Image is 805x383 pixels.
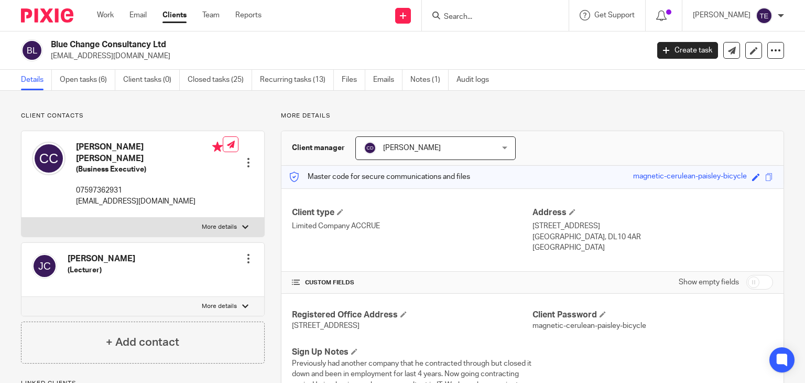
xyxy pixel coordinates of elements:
[21,8,73,23] img: Pixie
[32,142,66,175] img: svg%3E
[260,70,334,90] a: Recurring tasks (13)
[532,207,773,218] h4: Address
[532,242,773,253] p: [GEOGRAPHIC_DATA]
[51,39,524,50] h2: Blue Change Consultancy Ltd
[76,164,223,175] h5: (Business Executive)
[292,322,360,329] span: [STREET_ADDRESS]
[60,70,115,90] a: Open tasks (6)
[443,13,537,22] input: Search
[235,10,262,20] a: Reports
[292,207,532,218] h4: Client type
[289,172,470,182] p: Master code for secure communications and files
[292,279,532,287] h4: CUSTOM FIELDS
[532,232,773,242] p: [GEOGRAPHIC_DATA], DL10 4AR
[756,7,773,24] img: svg%3E
[76,142,223,164] h4: [PERSON_NAME] [PERSON_NAME]
[21,39,43,61] img: svg%3E
[21,112,265,120] p: Client contacts
[188,70,252,90] a: Closed tasks (25)
[32,253,57,279] img: svg%3E
[292,221,532,231] p: Limited Company ACCRUE
[633,171,747,183] div: magnetic-cerulean-paisley-bicycle
[292,143,345,153] h3: Client manager
[594,12,635,19] span: Get Support
[410,70,449,90] a: Notes (1)
[212,142,223,152] i: Primary
[162,10,187,20] a: Clients
[364,142,376,154] img: svg%3E
[202,223,237,231] p: More details
[693,10,750,20] p: [PERSON_NAME]
[679,277,739,288] label: Show empty fields
[532,322,646,329] span: magnetic-cerulean-paisley-bicycle
[292,347,532,358] h4: Sign Up Notes
[383,144,441,152] span: [PERSON_NAME]
[129,10,147,20] a: Email
[106,334,179,350] h4: + Add contact
[292,310,532,321] h4: Registered Office Address
[68,265,135,275] h5: (Lecturer)
[532,221,773,231] p: [STREET_ADDRESS]
[532,310,773,321] h4: Client Password
[202,10,220,20] a: Team
[123,70,180,90] a: Client tasks (0)
[97,10,114,20] a: Work
[456,70,497,90] a: Audit logs
[202,302,237,311] p: More details
[281,112,784,120] p: More details
[21,70,52,90] a: Details
[76,196,223,207] p: [EMAIL_ADDRESS][DOMAIN_NAME]
[657,42,718,59] a: Create task
[68,253,135,264] h4: [PERSON_NAME]
[373,70,402,90] a: Emails
[342,70,365,90] a: Files
[51,51,641,61] p: [EMAIL_ADDRESS][DOMAIN_NAME]
[76,185,223,196] p: 07597362931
